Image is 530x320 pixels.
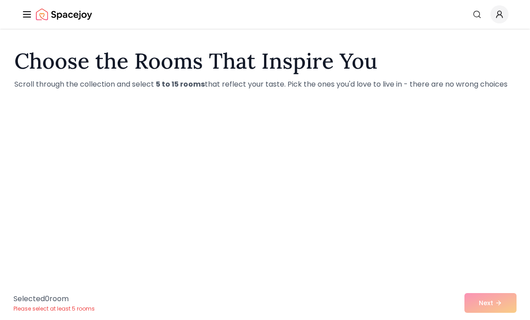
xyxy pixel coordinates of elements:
a: Spacejoy [36,5,92,23]
p: Selected 0 room [13,294,95,304]
p: Scroll through the collection and select that reflect your taste. Pick the ones you'd love to liv... [14,79,516,90]
h1: Choose the Rooms That Inspire You [14,50,516,72]
strong: 5 to 15 rooms [156,79,205,89]
p: Please select at least 5 rooms [13,305,95,312]
img: Spacejoy Logo [36,5,92,23]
